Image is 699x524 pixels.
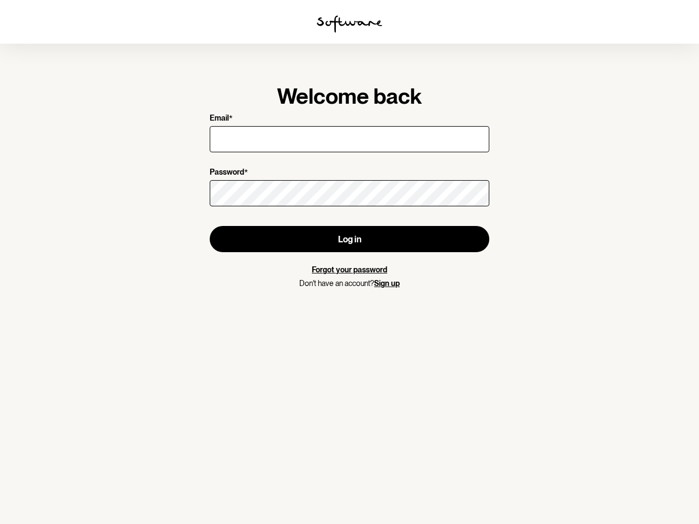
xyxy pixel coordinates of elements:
img: software logo [317,15,382,33]
p: Password [210,168,244,178]
a: Forgot your password [312,265,387,274]
p: Don't have an account? [210,279,489,288]
button: Log in [210,226,489,252]
h1: Welcome back [210,83,489,109]
a: Sign up [374,279,400,288]
p: Email [210,114,229,124]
